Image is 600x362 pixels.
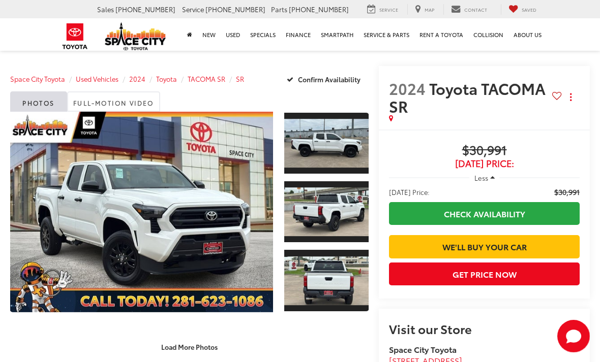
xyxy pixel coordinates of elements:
[289,5,349,14] span: [PHONE_NUMBER]
[557,320,590,352] button: Toggle Chat Window
[389,322,580,335] h2: Visit our Store
[414,18,468,51] a: Rent a Toyota
[501,4,544,15] a: My Saved Vehicles
[281,18,316,51] a: Finance
[284,119,370,167] img: 2024 Toyota TACOMA SR SR
[298,75,361,84] span: Confirm Availability
[182,18,197,51] a: Home
[557,320,590,352] svg: Start Chat
[389,143,580,158] span: $30,991
[474,173,488,182] span: Less
[281,70,369,88] button: Confirm Availability
[389,235,580,258] a: We'll Buy Your Car
[389,158,580,169] span: [DATE] Price:
[154,338,225,356] button: Load More Photos
[508,18,547,51] a: About Us
[316,18,358,51] a: SmartPath
[522,6,536,13] span: Saved
[271,5,287,14] span: Parts
[97,5,114,14] span: Sales
[10,91,67,112] a: Photos
[464,6,487,13] span: Contact
[389,262,580,285] button: Get Price Now
[105,22,166,50] img: Space City Toyota
[389,202,580,225] a: Check Availability
[284,249,369,312] a: Expand Photo 3
[156,74,177,83] a: Toyota
[221,18,245,51] a: Used
[570,93,572,101] span: dropdown dots
[236,74,244,83] a: SR
[379,6,398,13] span: Service
[407,4,442,15] a: Map
[389,187,430,197] span: [DATE] Price:
[245,18,281,51] a: Specials
[56,20,94,53] img: Toyota
[188,74,225,83] a: TACOMA SR
[115,5,175,14] span: [PHONE_NUMBER]
[359,4,406,15] a: Service
[469,169,500,187] button: Less
[562,88,580,106] button: Actions
[284,180,369,243] a: Expand Photo 2
[284,256,370,305] img: 2024 Toyota TACOMA SR SR
[8,111,276,312] img: 2024 Toyota TACOMA SR SR
[358,18,414,51] a: Service & Parts
[284,188,370,236] img: 2024 Toyota TACOMA SR SR
[205,5,265,14] span: [PHONE_NUMBER]
[284,112,369,175] a: Expand Photo 1
[389,77,426,99] span: 2024
[197,18,221,51] a: New
[425,6,434,13] span: Map
[129,74,145,83] a: 2024
[389,77,546,117] span: Toyota TACOMA SR
[443,4,495,15] a: Contact
[10,112,273,312] a: Expand Photo 0
[554,187,580,197] span: $30,991
[468,18,508,51] a: Collision
[67,91,160,112] a: Full-Motion Video
[389,343,457,355] strong: Space City Toyota
[10,74,65,83] a: Space City Toyota
[76,74,118,83] a: Used Vehicles
[182,5,204,14] span: Service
